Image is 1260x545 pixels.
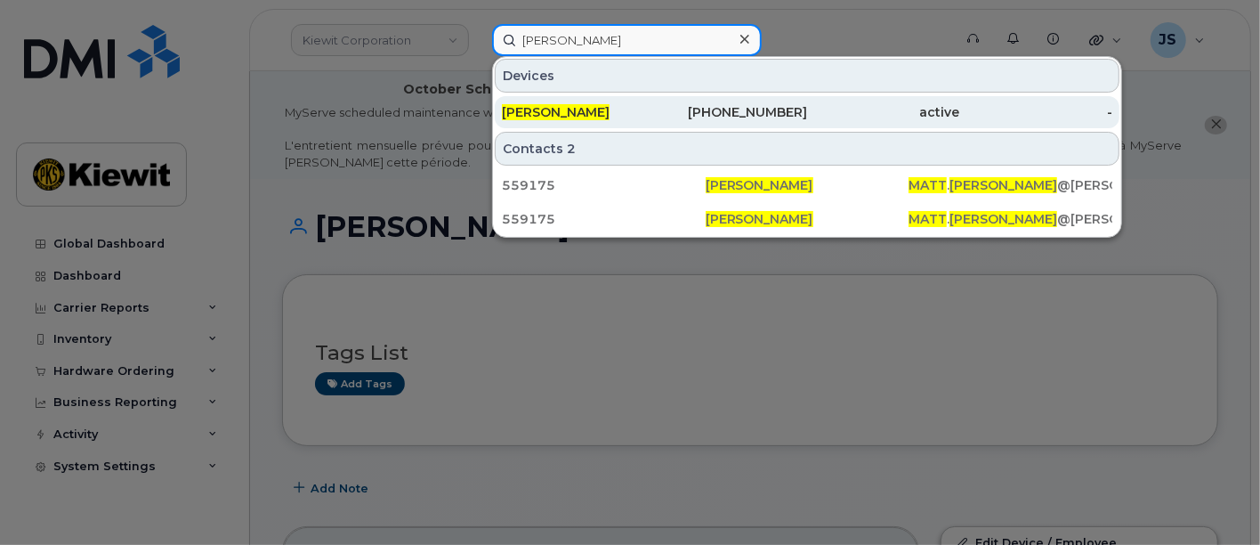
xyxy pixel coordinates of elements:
a: [PERSON_NAME][PHONE_NUMBER]active- [495,96,1119,128]
span: [PERSON_NAME] [949,211,1057,227]
div: . @[PERSON_NAME][DOMAIN_NAME] [909,210,1112,228]
a: 559175[PERSON_NAME]MATT.[PERSON_NAME]@[PERSON_NAME][DOMAIN_NAME] [495,169,1119,201]
span: 2 [567,140,576,158]
iframe: Messenger Launcher [1183,468,1247,532]
a: 559175[PERSON_NAME]MATT.[PERSON_NAME]@[PERSON_NAME][DOMAIN_NAME] [495,203,1119,235]
div: active [807,103,960,121]
div: Devices [495,59,1119,93]
div: 559175 [502,176,706,194]
span: MATT [909,177,947,193]
div: . @[PERSON_NAME][DOMAIN_NAME] [909,176,1112,194]
div: Contacts [495,132,1119,166]
span: MATT [909,211,947,227]
span: [PERSON_NAME] [706,177,813,193]
div: [PHONE_NUMBER] [655,103,808,121]
span: [PERSON_NAME] [502,104,610,120]
span: [PERSON_NAME] [706,211,813,227]
div: 559175 [502,210,706,228]
span: [PERSON_NAME] [949,177,1057,193]
div: - [960,103,1113,121]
